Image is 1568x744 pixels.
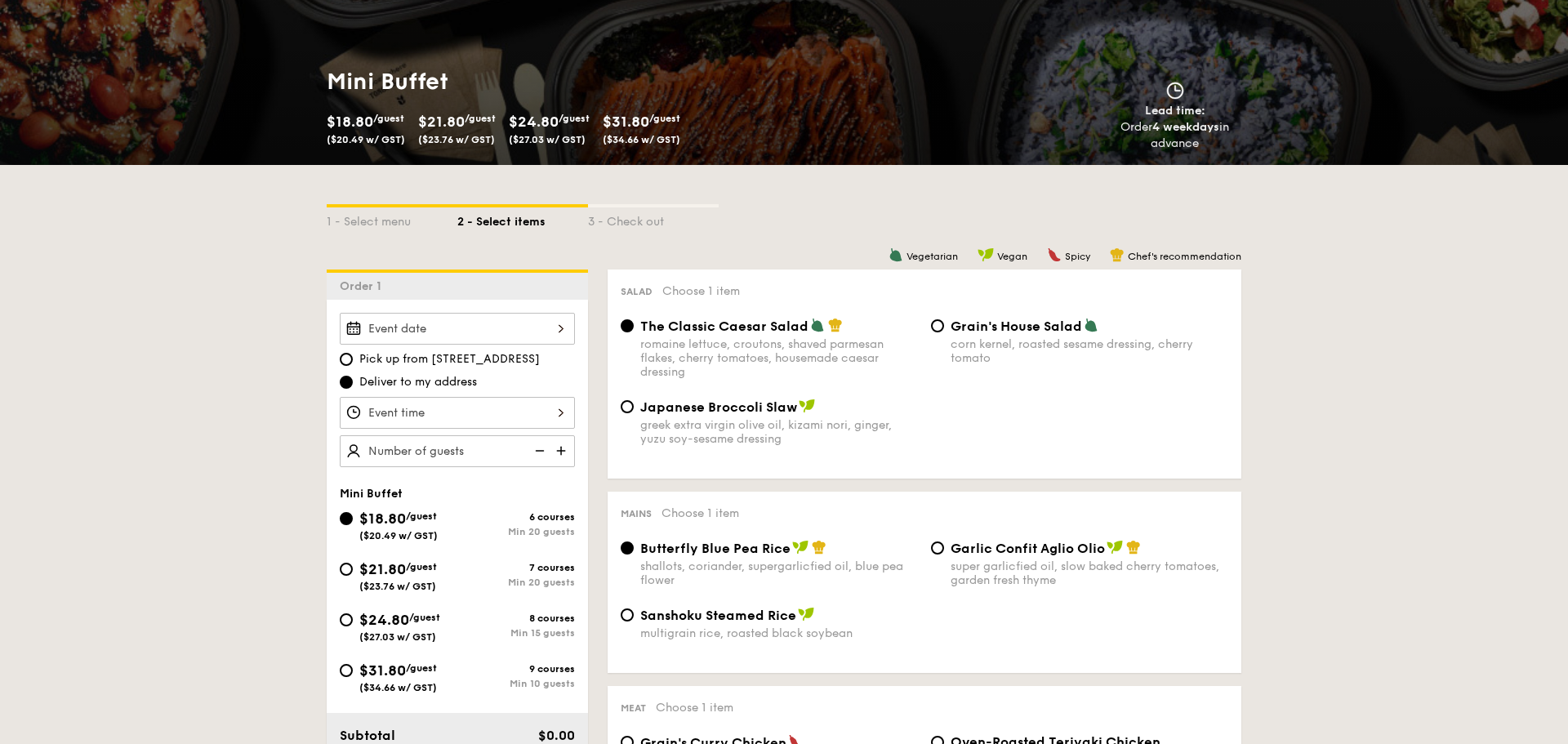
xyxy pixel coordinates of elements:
span: Garlic Confit Aglio Olio [951,541,1105,556]
strong: 4 weekdays [1152,120,1219,134]
span: ($23.76 w/ GST) [359,581,436,592]
span: $24.80 [509,113,559,131]
span: /guest [406,510,437,522]
div: greek extra virgin olive oil, kizami nori, ginger, yuzu soy-sesame dressing [640,418,918,446]
div: super garlicfied oil, slow baked cherry tomatoes, garden fresh thyme [951,559,1228,587]
span: Chef's recommendation [1128,251,1241,262]
span: Lead time: [1145,104,1205,118]
span: /guest [406,561,437,572]
img: icon-chef-hat.a58ddaea.svg [828,318,843,332]
span: $0.00 [538,728,575,743]
span: ($27.03 w/ GST) [359,631,436,643]
div: 2 - Select items [457,207,588,230]
input: $21.80/guest($23.76 w/ GST)7 coursesMin 20 guests [340,563,353,576]
img: icon-chef-hat.a58ddaea.svg [1126,540,1141,555]
span: Pick up from [STREET_ADDRESS] [359,351,540,368]
img: icon-clock.2db775ea.svg [1163,82,1187,100]
input: Number of guests [340,435,575,467]
span: /guest [649,113,680,124]
input: Sanshoku Steamed Ricemultigrain rice, roasted black soybean [621,608,634,621]
img: icon-vegetarian.fe4039eb.svg [889,247,903,262]
div: Min 15 guests [457,627,575,639]
div: multigrain rice, roasted black soybean [640,626,918,640]
input: Garlic Confit Aglio Oliosuper garlicfied oil, slow baked cherry tomatoes, garden fresh thyme [931,541,944,555]
span: Mini Buffet [340,487,403,501]
img: icon-spicy.37a8142b.svg [1047,247,1062,262]
span: /guest [559,113,590,124]
span: /guest [373,113,404,124]
span: Vegan [997,251,1027,262]
span: Spicy [1065,251,1090,262]
div: 6 courses [457,511,575,523]
span: Vegetarian [906,251,958,262]
div: 9 courses [457,663,575,675]
img: icon-add.58712e84.svg [550,435,575,466]
span: Subtotal [340,728,395,743]
img: icon-vegetarian.fe4039eb.svg [1084,318,1098,332]
h1: Mini Buffet [327,67,777,96]
img: icon-reduce.1d2dbef1.svg [526,435,550,466]
div: Min 20 guests [457,526,575,537]
span: ($20.49 w/ GST) [359,530,438,541]
img: icon-chef-hat.a58ddaea.svg [1110,247,1125,262]
span: Grain's House Salad [951,319,1082,334]
img: icon-vegan.f8ff3823.svg [798,607,814,621]
div: 1 - Select menu [327,207,457,230]
input: Butterfly Blue Pea Riceshallots, coriander, supergarlicfied oil, blue pea flower [621,541,634,555]
img: icon-vegan.f8ff3823.svg [1107,540,1123,555]
input: Grain's House Saladcorn kernel, roasted sesame dressing, cherry tomato [931,319,944,332]
input: Deliver to my address [340,376,353,389]
div: shallots, coriander, supergarlicfied oil, blue pea flower [640,559,918,587]
img: icon-chef-hat.a58ddaea.svg [812,540,826,555]
span: Meat [621,702,646,714]
span: $21.80 [418,113,465,131]
input: Japanese Broccoli Slawgreek extra virgin olive oil, kizami nori, ginger, yuzu soy-sesame dressing [621,400,634,413]
img: icon-vegan.f8ff3823.svg [799,399,815,413]
input: Pick up from [STREET_ADDRESS] [340,353,353,366]
span: ($34.66 w/ GST) [603,134,680,145]
span: Choose 1 item [656,701,733,715]
span: $18.80 [359,510,406,528]
span: $24.80 [359,611,409,629]
span: Choose 1 item [661,506,739,520]
span: ($27.03 w/ GST) [509,134,586,145]
span: The Classic Caesar Salad [640,319,808,334]
span: Mains [621,508,652,519]
div: Order in advance [1102,119,1248,152]
span: $31.80 [359,662,406,679]
span: ($23.76 w/ GST) [418,134,495,145]
input: $24.80/guest($27.03 w/ GST)8 coursesMin 15 guests [340,613,353,626]
span: $18.80 [327,113,373,131]
span: Choose 1 item [662,284,740,298]
span: /guest [465,113,496,124]
div: corn kernel, roasted sesame dressing, cherry tomato [951,337,1228,365]
img: icon-vegetarian.fe4039eb.svg [810,318,825,332]
input: Event time [340,397,575,429]
span: /guest [409,612,440,623]
span: Sanshoku Steamed Rice [640,608,796,623]
input: The Classic Caesar Saladromaine lettuce, croutons, shaved parmesan flakes, cherry tomatoes, house... [621,319,634,332]
div: 8 courses [457,613,575,624]
div: 3 - Check out [588,207,719,230]
span: Japanese Broccoli Slaw [640,399,797,415]
img: icon-vegan.f8ff3823.svg [792,540,808,555]
span: /guest [406,662,437,674]
div: romaine lettuce, croutons, shaved parmesan flakes, cherry tomatoes, housemade caesar dressing [640,337,918,379]
div: Min 20 guests [457,577,575,588]
span: Deliver to my address [359,374,477,390]
span: ($34.66 w/ GST) [359,682,437,693]
img: icon-vegan.f8ff3823.svg [978,247,994,262]
input: Event date [340,313,575,345]
span: ($20.49 w/ GST) [327,134,405,145]
span: Salad [621,286,653,297]
span: $21.80 [359,560,406,578]
div: 7 courses [457,562,575,573]
input: $31.80/guest($34.66 w/ GST)9 coursesMin 10 guests [340,664,353,677]
input: $18.80/guest($20.49 w/ GST)6 coursesMin 20 guests [340,512,353,525]
span: Order 1 [340,279,388,293]
span: $31.80 [603,113,649,131]
div: Min 10 guests [457,678,575,689]
span: Butterfly Blue Pea Rice [640,541,791,556]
